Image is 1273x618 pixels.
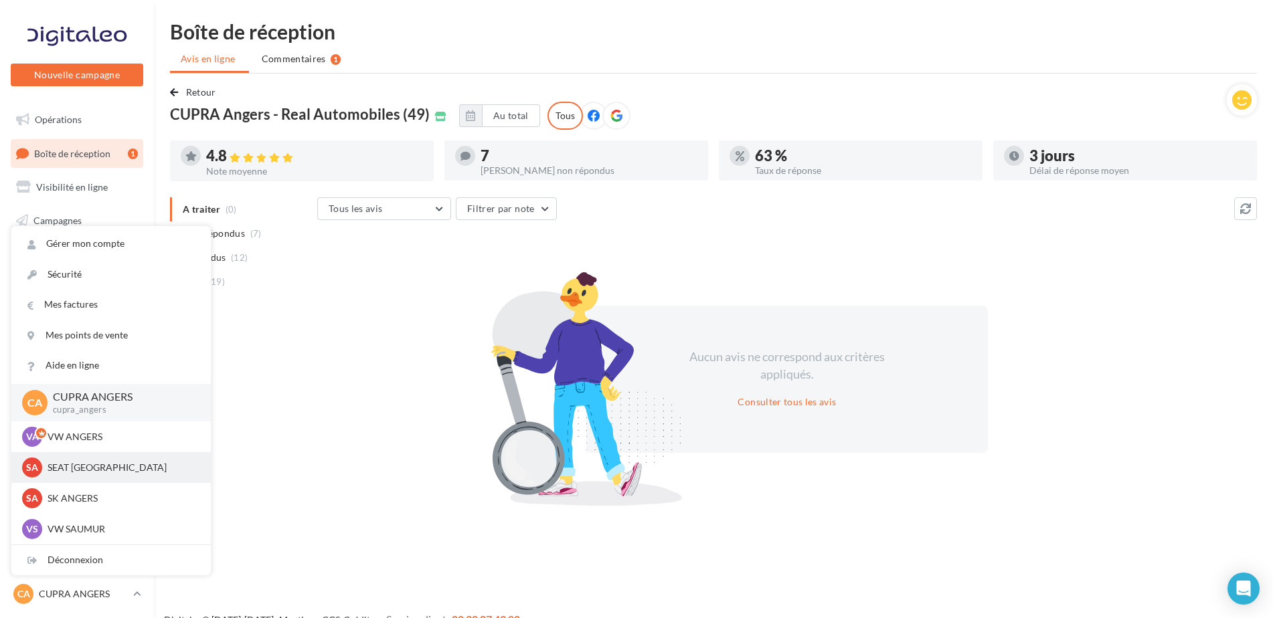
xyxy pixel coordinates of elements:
span: Tous les avis [329,203,383,214]
div: Boîte de réception [170,21,1257,41]
div: 3 jours [1029,148,1246,163]
span: Non répondus [183,227,245,240]
span: SA [26,492,38,505]
div: 63 % [755,148,972,163]
span: Opérations [35,114,82,125]
span: (19) [208,276,225,287]
span: Retour [186,86,216,98]
a: Boîte de réception1 [8,139,146,168]
p: CUPRA ANGERS [53,389,189,405]
a: Gérer mon compte [11,229,211,259]
div: Note moyenne [206,167,423,176]
span: Campagnes [33,215,82,226]
span: Visibilité en ligne [36,181,108,193]
button: Nouvelle campagne [11,64,143,86]
span: SA [26,461,38,474]
span: Boîte de réception [34,147,110,159]
p: CUPRA ANGERS [39,587,128,601]
span: CUPRA Angers - Real Automobiles (49) [170,107,430,122]
p: SEAT [GEOGRAPHIC_DATA] [48,461,195,474]
span: (12) [231,252,248,263]
div: Déconnexion [11,545,211,575]
button: Retour [170,84,222,100]
button: Au total [459,104,540,127]
span: CA [17,587,30,601]
span: CA [27,395,42,410]
button: Filtrer par note [456,197,557,220]
span: (7) [250,228,262,239]
p: SK ANGERS [48,492,195,505]
div: Taux de réponse [755,166,972,175]
a: Sécurité [11,260,211,290]
a: PLV et print personnalisable [8,340,146,379]
a: Contacts [8,240,146,268]
div: Tous [547,102,583,130]
div: [PERSON_NAME] non répondus [481,166,697,175]
div: 4.8 [206,148,423,164]
a: Aide en ligne [11,350,211,381]
button: Consulter tous les avis [732,394,841,410]
div: Délai de réponse moyen [1029,166,1246,175]
a: Mes factures [11,290,211,320]
button: Au total [482,104,540,127]
p: cupra_angers [53,404,189,416]
button: Tous les avis [317,197,451,220]
a: Campagnes DataOnDemand [8,384,146,423]
div: Open Intercom Messenger [1227,573,1260,605]
a: Visibilité en ligne [8,173,146,201]
span: VA [26,430,39,443]
div: Aucun avis ne correspond aux critères appliqués. [672,348,902,383]
div: 7 [481,148,697,163]
a: Campagnes [8,207,146,235]
span: Commentaires [262,52,326,66]
a: Mes points de vente [11,320,211,350]
p: VW SAUMUR [48,522,195,536]
a: CA CUPRA ANGERS [11,581,143,607]
a: Médiathèque [8,273,146,301]
div: 1 [128,148,138,159]
a: Calendrier [8,306,146,334]
div: 1 [331,54,341,65]
span: VS [26,522,38,536]
a: Opérations [8,106,146,134]
p: VW ANGERS [48,430,195,443]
